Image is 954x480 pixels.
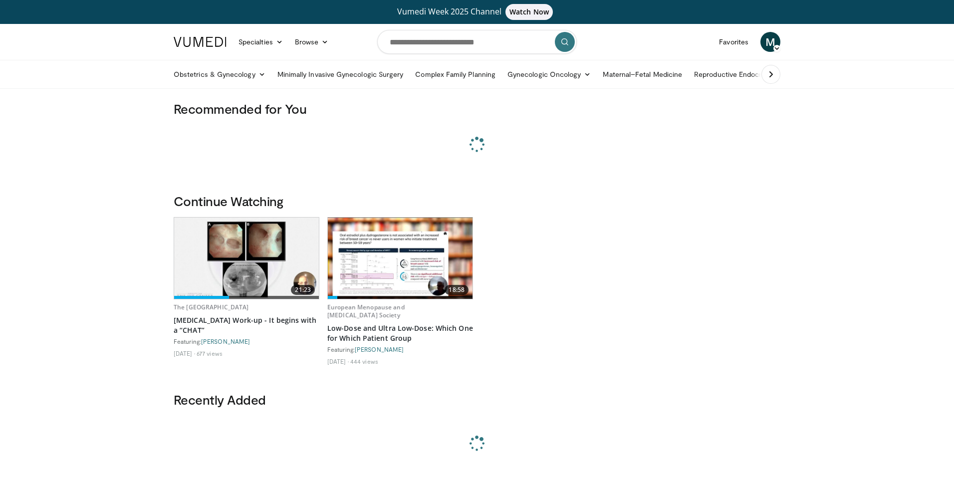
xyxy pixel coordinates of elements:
[174,37,227,47] img: VuMedi Logo
[327,345,473,353] div: Featuring:
[174,349,195,357] li: [DATE]
[174,193,780,209] h3: Continue Watching
[377,30,577,54] input: Search topics, interventions
[597,64,688,84] a: Maternal–Fetal Medicine
[174,218,319,299] img: f2cccd3f-5d93-47f8-aa7d-bf4f1ded1d49.620x360_q85_upscale.jpg
[197,349,223,357] li: 677 views
[174,392,780,408] h3: Recently Added
[289,32,335,52] a: Browse
[328,218,473,299] img: c658db1d-17dc-404d-8653-6040344f322d.620x360_q85_upscale.jpg
[688,64,855,84] a: Reproductive Endocrinology & [MEDICAL_DATA]
[174,315,319,335] a: [MEDICAL_DATA] Work-up - It begins with a “CHAT”
[233,32,289,52] a: Specialties
[174,101,780,117] h3: Recommended for You
[445,285,469,295] span: 18:58
[271,64,410,84] a: Minimally Invasive Gynecologic Surgery
[328,218,473,299] a: 18:58
[174,218,319,299] a: 21:23
[760,32,780,52] a: M
[713,32,754,52] a: Favorites
[168,64,271,84] a: Obstetrics & Gynecology
[175,4,779,20] a: Vumedi Week 2025 ChannelWatch Now
[174,337,319,345] div: Featuring:
[174,303,249,311] a: The [GEOGRAPHIC_DATA]
[355,346,404,353] a: [PERSON_NAME]
[291,285,315,295] span: 21:23
[201,338,250,345] a: [PERSON_NAME]
[327,357,349,365] li: [DATE]
[501,64,597,84] a: Gynecologic Oncology
[327,323,473,343] a: Low-Dose and Ultra Low-Dose: Which One for Which Patient Group
[350,357,378,365] li: 444 views
[505,4,553,20] span: Watch Now
[327,303,405,319] a: European Menopause and [MEDICAL_DATA] Society
[409,64,501,84] a: Complex Family Planning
